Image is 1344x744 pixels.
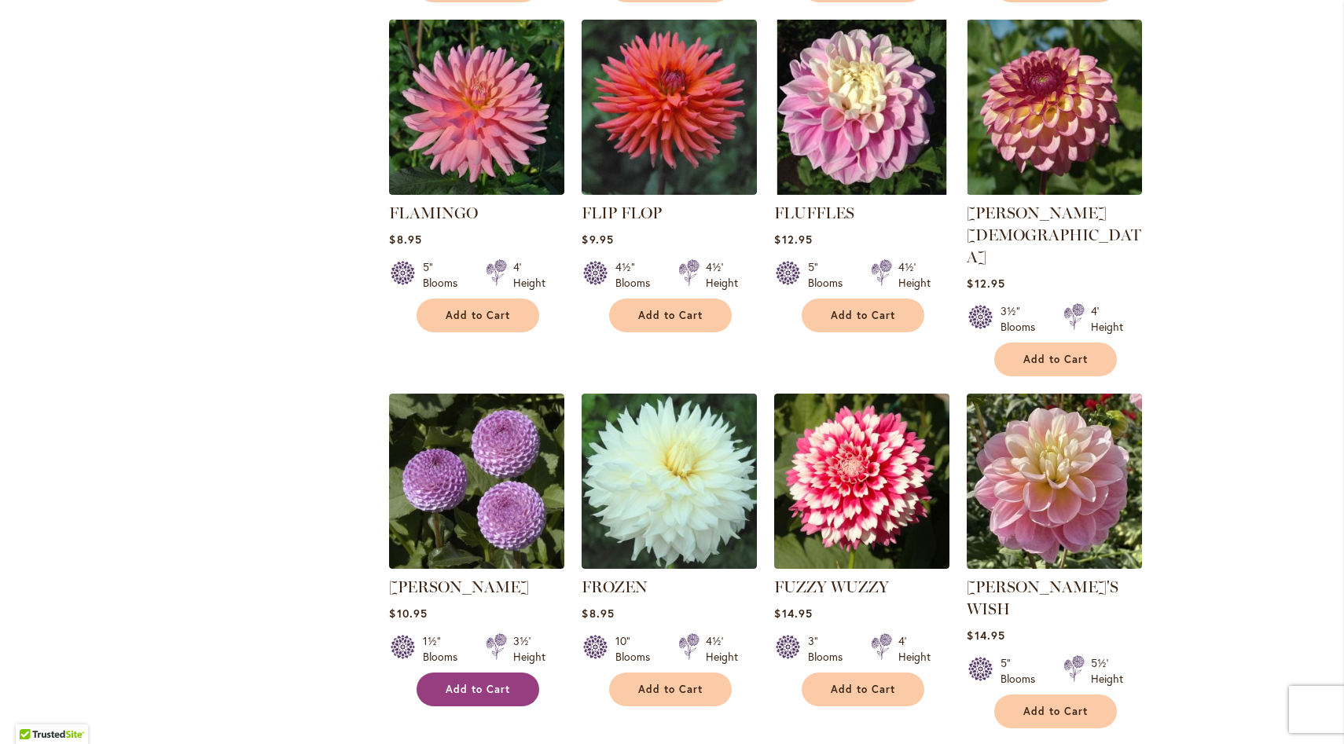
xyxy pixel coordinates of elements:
[582,577,648,596] a: FROZEN
[615,259,659,291] div: 4½" Blooms
[774,183,949,198] a: FLUFFLES
[582,394,757,569] img: Frozen
[967,394,1142,569] img: Gabbie's Wish
[389,20,564,195] img: FLAMINGO
[994,343,1117,376] button: Add to Cart
[774,606,812,621] span: $14.95
[582,557,757,572] a: Frozen
[609,673,732,706] button: Add to Cart
[638,683,703,696] span: Add to Cart
[808,259,852,291] div: 5" Blooms
[802,673,924,706] button: Add to Cart
[774,203,854,222] a: FLUFFLES
[389,557,564,572] a: FRANK HOLMES
[446,683,510,696] span: Add to Cart
[1001,655,1045,687] div: 5" Blooms
[831,309,895,322] span: Add to Cart
[446,309,510,322] span: Add to Cart
[898,259,931,291] div: 4½' Height
[967,183,1142,198] a: Foxy Lady
[1023,705,1088,718] span: Add to Cart
[831,683,895,696] span: Add to Cart
[389,232,421,247] span: $8.95
[967,577,1118,618] a: [PERSON_NAME]'S WISH
[417,299,539,332] button: Add to Cart
[802,299,924,332] button: Add to Cart
[967,203,1141,266] a: [PERSON_NAME][DEMOGRAPHIC_DATA]
[582,232,613,247] span: $9.95
[994,695,1117,728] button: Add to Cart
[638,309,703,322] span: Add to Cart
[389,394,564,569] img: FRANK HOLMES
[967,276,1004,291] span: $12.95
[898,633,931,665] div: 4' Height
[609,299,732,332] button: Add to Cart
[774,20,949,195] img: FLUFFLES
[582,606,614,621] span: $8.95
[967,557,1142,572] a: Gabbie's Wish
[423,259,467,291] div: 5" Blooms
[774,232,812,247] span: $12.95
[1091,303,1123,335] div: 4' Height
[582,203,662,222] a: FLIP FLOP
[1023,353,1088,366] span: Add to Cart
[513,633,545,665] div: 3½' Height
[967,628,1004,643] span: $14.95
[808,633,852,665] div: 3" Blooms
[417,673,539,706] button: Add to Cart
[389,577,529,596] a: [PERSON_NAME]
[1001,303,1045,335] div: 3½" Blooms
[389,203,478,222] a: FLAMINGO
[12,688,56,732] iframe: Launch Accessibility Center
[774,394,949,569] img: FUZZY WUZZY
[615,633,659,665] div: 10" Blooms
[774,577,889,596] a: FUZZY WUZZY
[389,183,564,198] a: FLAMINGO
[582,20,757,195] img: FLIP FLOP
[582,183,757,198] a: FLIP FLOP
[389,606,427,621] span: $10.95
[774,557,949,572] a: FUZZY WUZZY
[513,259,545,291] div: 4' Height
[967,20,1142,195] img: Foxy Lady
[706,633,738,665] div: 4½' Height
[1091,655,1123,687] div: 5½' Height
[423,633,467,665] div: 1½" Blooms
[706,259,738,291] div: 4½' Height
